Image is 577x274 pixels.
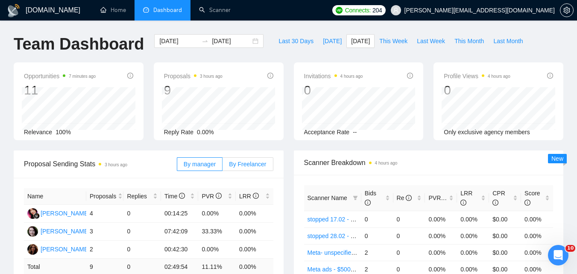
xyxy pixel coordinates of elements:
td: 0.00% [425,227,457,244]
span: Last Month [493,36,523,46]
th: Proposals [86,188,124,205]
td: 0.00% [425,244,457,261]
td: $0.00 [489,244,521,261]
span: info-circle [216,193,222,199]
a: IK[PERSON_NAME] [27,245,90,252]
td: 0.00% [457,227,489,244]
div: [PERSON_NAME] [41,227,90,236]
span: By Freelancer [229,161,266,168]
a: searchScanner [199,6,231,14]
span: to [202,38,208,44]
div: 0 [444,82,510,98]
span: info-circle [267,73,273,79]
span: 100% [56,129,71,136]
span: LRR [239,193,259,200]
span: Acceptance Rate [304,129,350,136]
span: info-circle [253,193,259,199]
span: filter [351,192,360,204]
img: IK [27,244,38,255]
span: Replies [127,192,151,201]
a: stopped 28.02 - Google Ads - LeadGen/cases/hook- saved $k [308,233,471,239]
td: $0.00 [489,227,521,244]
span: This Month [454,36,484,46]
span: info-circle [547,73,553,79]
td: 0.00% [425,211,457,227]
td: 2 [86,241,124,259]
span: Last 30 Days [278,36,313,46]
span: info-circle [406,195,412,201]
th: Replies [123,188,161,205]
th: Name [24,188,86,205]
span: By manager [184,161,216,168]
span: Proposals [164,71,223,81]
img: upwork-logo.png [336,7,343,14]
td: $0.00 [489,211,521,227]
td: 00:14:25 [161,205,199,223]
span: [DATE] [323,36,342,46]
td: 2 [361,244,393,261]
span: Profile Views [444,71,510,81]
td: 07:42:09 [161,223,199,241]
td: 0.00% [521,211,553,227]
a: NK[PERSON_NAME] [27,209,90,216]
span: dashboard [143,7,149,13]
time: 4 hours ago [488,74,510,79]
button: Last 30 Days [274,34,318,48]
span: New [551,155,563,162]
span: info-circle [524,200,530,206]
td: 0.00% [198,241,236,259]
span: [DATE] [351,36,370,46]
span: Time [164,193,185,200]
div: 9 [164,82,223,98]
td: 0.00% [521,244,553,261]
span: Proposal Sending Stats [24,159,177,169]
span: info-circle [407,73,413,79]
button: setting [560,3,574,17]
span: Scanner Breakdown [304,157,554,168]
input: Start date [159,36,198,46]
span: -- [353,129,357,136]
span: info-circle [179,193,185,199]
time: 4 hours ago [375,161,398,165]
span: 204 [372,6,382,15]
td: 0 [393,227,425,244]
span: Opportunities [24,71,96,81]
td: 3 [86,223,124,241]
span: user [393,7,399,13]
button: This Month [450,34,489,48]
button: Last Month [489,34,527,48]
span: 0.00% [197,129,214,136]
img: logo [7,4,21,18]
span: Last Week [417,36,445,46]
td: 0.00% [198,205,236,223]
a: Meta ads - $500+/$30+ - Feedback+/cost1k+ -AI [308,266,436,273]
td: 0.00% [457,211,489,227]
span: Connects: [345,6,371,15]
button: This Week [375,34,412,48]
span: info-circle [365,200,371,206]
a: setting [560,7,574,14]
a: IG[PERSON_NAME] [27,227,90,234]
td: 0.00% [236,241,273,259]
span: swap-right [202,38,208,44]
span: PVR [428,194,448,201]
td: 0 [123,223,161,241]
time: 3 hours ago [105,162,127,167]
span: Scanner Name [308,194,347,201]
td: 0 [393,211,425,227]
td: 0.00% [457,244,489,261]
span: info-circle [492,200,498,206]
span: info-circle [460,200,466,206]
span: LRR [460,190,472,206]
td: 0.00% [521,227,553,244]
td: 0 [361,211,393,227]
span: Only exclusive agency members [444,129,530,136]
td: 0 [123,241,161,259]
img: IG [27,226,38,237]
td: 0 [361,227,393,244]
span: Dashboard [153,6,182,14]
span: Reply Rate [164,129,193,136]
span: PVR [202,193,222,200]
a: Meta- unspecified - Feedback+ -AI [308,249,399,256]
span: Invitations [304,71,363,81]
